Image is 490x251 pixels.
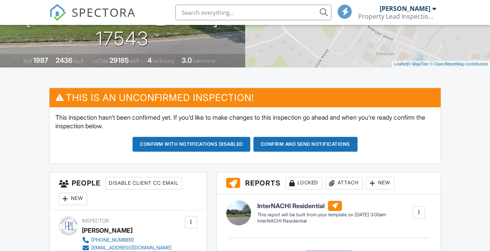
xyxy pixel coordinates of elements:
span: Inspector [82,218,109,224]
div: 29185 [110,56,129,64]
a: [PHONE_NUMBER] [82,236,172,244]
span: sq.ft. [130,58,140,64]
span: bedrooms [153,58,174,64]
div: [PHONE_NUMBER] [91,237,134,243]
button: Confirm with notifications disabled [133,137,250,152]
span: sq. ft. [74,58,85,64]
h3: People [50,172,207,210]
input: Search everything... [175,5,331,20]
div: [PERSON_NAME] [379,5,430,12]
a: © MapTiler [408,62,429,66]
p: This inspection hasn't been confirmed yet. If you'd like to make changes to this inspection go ah... [55,113,435,131]
a: © OpenStreetMap contributors [430,62,488,66]
div: | [392,61,490,67]
div: This report will be built from your template on [DATE] 3:00am [257,212,386,218]
div: Attach [325,177,363,189]
div: 1987 [33,56,48,64]
div: 2436 [56,56,73,64]
div: Disable Client CC Email [105,177,182,189]
h6: InterNACHI Residential [257,201,386,211]
a: Leaflet [394,62,407,66]
div: New [366,177,394,189]
button: Confirm and send notifications [253,137,357,152]
a: SPECTORA [49,11,136,27]
div: 4 [147,56,152,64]
div: [EMAIL_ADDRESS][DOMAIN_NAME] [91,245,172,251]
div: [PERSON_NAME] [82,224,133,236]
span: bathrooms [193,58,215,64]
h3: Reports [217,172,441,194]
div: InterNACHI Residential [257,218,386,224]
img: The Best Home Inspection Software - Spectora [49,4,66,21]
div: Property Lead Inspections LLC [358,12,436,20]
div: New [59,193,87,205]
div: 3.0 [182,56,192,64]
span: Built [23,58,32,64]
h3: This is an Unconfirmed Inspection! [50,88,441,107]
span: SPECTORA [72,4,136,20]
span: Lot Size [92,58,108,64]
div: Locked [285,177,322,189]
